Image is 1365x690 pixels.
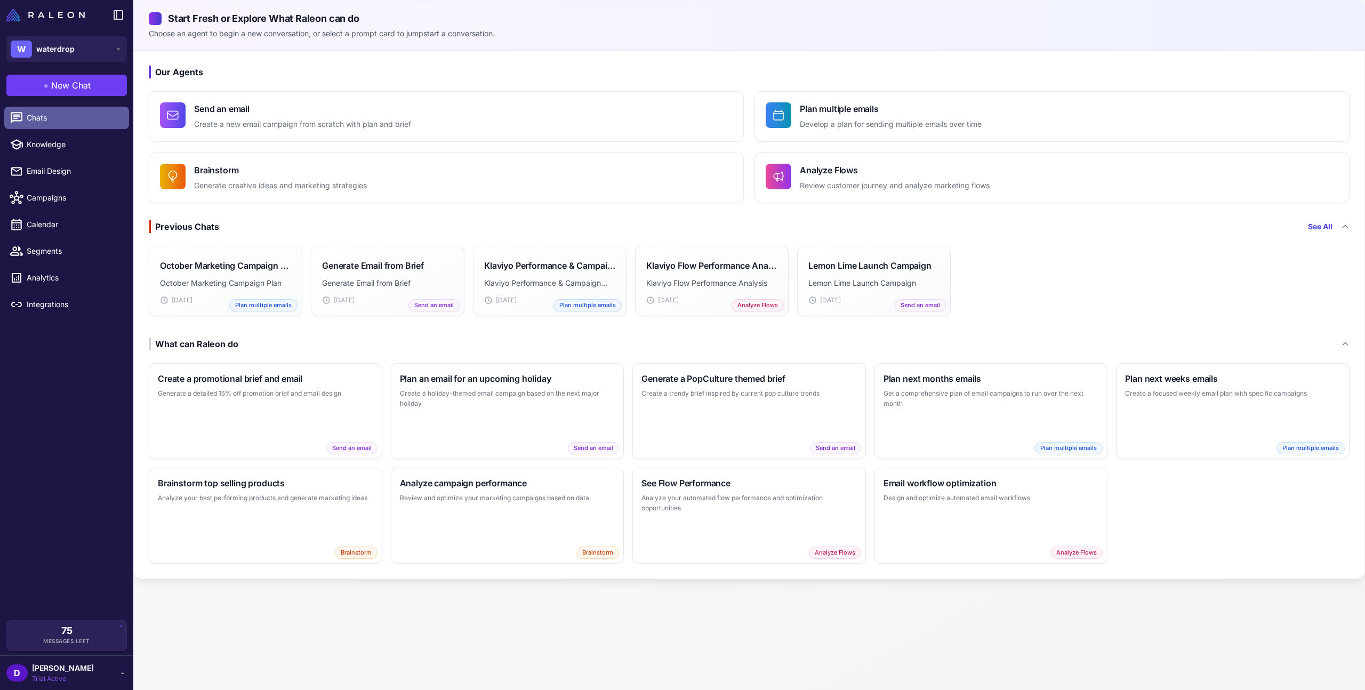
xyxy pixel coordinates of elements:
[1034,442,1103,454] span: Plan multiple emails
[322,295,453,305] div: [DATE]
[400,372,615,385] h3: Plan an email for an upcoming holiday
[149,363,382,459] button: Create a promotional brief and emailGenerate a detailed 15% off promotion brief and email designS...
[484,277,615,289] p: Klaviyo Performance & Campaign Plan
[160,277,291,289] p: October Marketing Campaign Plan
[27,192,121,204] span: Campaigns
[160,259,291,272] h3: October Marketing Campaign Plan
[194,102,411,115] h4: Send an email
[810,442,861,454] span: Send an email
[6,36,127,62] button: Wwaterdrop
[809,547,861,559] span: Analyze Flows
[808,295,940,305] div: [DATE]
[6,75,127,96] button: +New Chat
[4,160,129,182] a: Email Design
[4,107,129,129] a: Chats
[732,299,784,311] span: Analyze Flows
[322,259,424,272] h3: Generate Email from Brief
[194,180,367,192] p: Generate creative ideas and marketing strategies
[27,299,121,310] span: Integrations
[149,66,1350,78] h3: Our Agents
[895,299,946,311] span: Send an email
[43,79,49,92] span: +
[800,102,982,115] h4: Plan multiple emails
[632,363,866,459] button: Generate a PopCulture themed briefCreate a trendy brief inspired by current pop culture trendsSen...
[1125,372,1340,385] h3: Plan next weeks emails
[641,493,857,514] p: Analyze your automated flow performance and optimization opportunities
[4,293,129,316] a: Integrations
[6,9,89,21] a: Raleon Logo
[4,133,129,156] a: Knowledge
[632,468,866,564] button: See Flow PerformanceAnalyze your automated flow performance and optimization opportunitiesAnalyze...
[194,118,411,131] p: Create a new email campaign from scratch with plan and brief
[874,468,1108,564] button: Email workflow optimizationDesign and optimize automated email workflowsAnalyze Flows
[158,388,373,399] p: Generate a detailed 15% off promotion brief and email design
[158,477,373,490] h3: Brainstorm top selling products
[391,363,624,459] button: Plan an email for an upcoming holidayCreate a holiday-themed email campaign based on the next maj...
[51,79,91,92] span: New Chat
[43,637,90,645] span: Messages Left
[1116,363,1350,459] button: Plan next weeks emailsCreate a focused weekly email plan with specific campaignsPlan multiple emails
[808,277,940,289] p: Lemon Lime Launch Campaign
[149,220,219,233] div: Previous Chats
[391,468,624,564] button: Analyze campaign performanceReview and optimize your marketing campaigns based on dataBrainstorm
[641,372,857,385] h3: Generate a PopCulture themed brief
[158,372,373,385] h3: Create a promotional brief and email
[149,338,238,350] div: What can Raleon do
[874,363,1108,459] button: Plan next months emailsGet a comprehensive plan of email campaigns to run over the next monthPlan...
[27,219,121,230] span: Calendar
[484,259,615,272] h3: Klaviyo Performance & Campaign Plan
[400,493,615,503] p: Review and optimize your marketing campaigns based on data
[61,626,73,636] span: 75
[1125,388,1340,399] p: Create a focused weekly email plan with specific campaigns
[484,295,615,305] div: [DATE]
[6,664,28,681] div: D
[4,267,129,289] a: Analytics
[754,153,1350,203] button: Analyze FlowsReview customer journey and analyze marketing flows
[568,442,619,454] span: Send an email
[149,468,382,564] button: Brainstorm top selling productsAnalyze your best performing products and generate marketing ideas...
[408,299,460,311] span: Send an email
[149,28,1350,39] p: Choose an agent to begin a new conversation, or select a prompt card to jumpstart a conversation.
[800,164,990,176] h4: Analyze Flows
[322,277,453,289] p: Generate Email from Brief
[335,547,378,559] span: Brainstorm
[194,164,367,176] h4: Brainstorm
[800,180,990,192] p: Review customer journey and analyze marketing flows
[808,259,932,272] h3: Lemon Lime Launch Campaign
[884,388,1099,409] p: Get a comprehensive plan of email campaigns to run over the next month
[400,477,615,490] h3: Analyze campaign performance
[576,547,619,559] span: Brainstorm
[27,272,121,284] span: Analytics
[1276,442,1345,454] span: Plan multiple emails
[646,259,777,272] h3: Klaviyo Flow Performance Analysis
[32,662,94,674] span: [PERSON_NAME]
[884,493,1099,503] p: Design and optimize automated email workflows
[27,245,121,257] span: Segments
[6,9,85,21] img: Raleon Logo
[149,11,1350,26] h2: Start Fresh or Explore What Raleon can do
[158,493,373,503] p: Analyze your best performing products and generate marketing ideas
[326,442,378,454] span: Send an email
[641,477,857,490] h3: See Flow Performance
[1308,221,1332,232] a: See All
[27,165,121,177] span: Email Design
[149,153,744,203] button: BrainstormGenerate creative ideas and marketing strategies
[160,295,291,305] div: [DATE]
[884,372,1099,385] h3: Plan next months emails
[646,277,777,289] p: Klaviyo Flow Performance Analysis
[32,674,94,684] span: Trial Active
[1050,547,1103,559] span: Analyze Flows
[27,112,121,124] span: Chats
[754,91,1350,142] button: Plan multiple emailsDevelop a plan for sending multiple emails over time
[800,118,982,131] p: Develop a plan for sending multiple emails over time
[36,43,75,55] span: waterdrop
[229,299,298,311] span: Plan multiple emails
[4,240,129,262] a: Segments
[641,388,857,399] p: Create a trendy brief inspired by current pop culture trends
[4,213,129,236] a: Calendar
[27,139,121,150] span: Knowledge
[646,295,777,305] div: [DATE]
[884,477,1099,490] h3: Email workflow optimization
[400,388,615,409] p: Create a holiday-themed email campaign based on the next major holiday
[11,41,32,58] div: W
